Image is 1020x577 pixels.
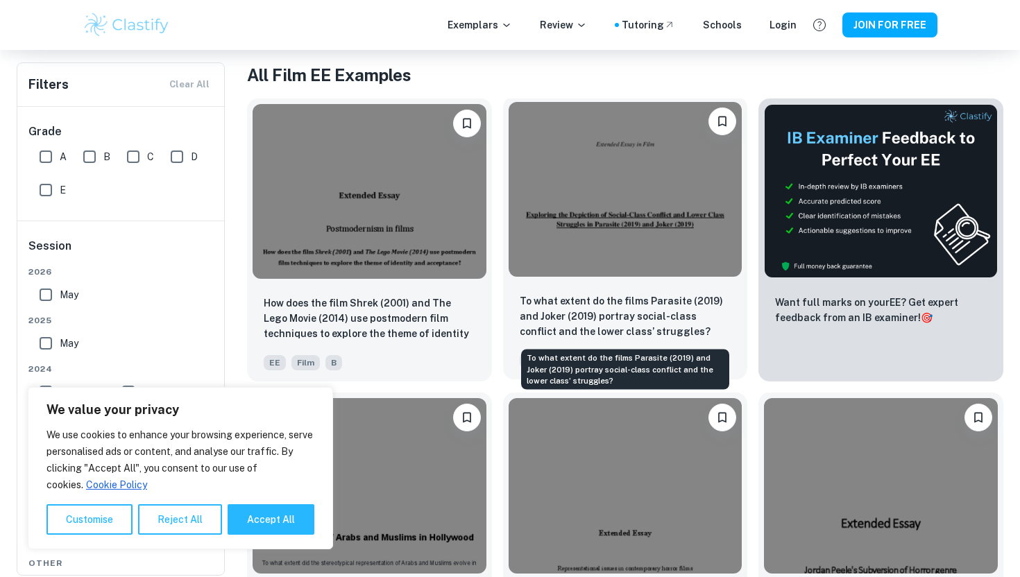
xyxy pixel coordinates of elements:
[453,404,481,431] button: Please log in to bookmark exemplars
[703,17,742,33] a: Schools
[921,312,933,323] span: 🎯
[28,238,214,266] h6: Session
[60,287,78,302] span: May
[46,504,133,535] button: Customise
[46,427,314,493] p: We use cookies to enhance your browsing experience, serve personalised ads or content, and analys...
[247,62,1003,87] h1: All Film EE Examples
[764,398,998,573] img: Film EE example thumbnail: How does Jordan Peele use the Macro and
[253,398,486,573] img: Film EE example thumbnail: To what extent did the stereotypical rep
[191,149,198,164] span: D
[60,384,105,399] span: November
[103,149,110,164] span: B
[448,17,512,33] p: Exemplars
[521,350,729,390] div: To what extent do the films Parasite (2019) and Joker (2019) portray social-class conflict and th...
[138,504,222,535] button: Reject All
[325,355,342,370] span: B
[142,384,161,399] span: May
[28,266,214,278] span: 2026
[83,11,171,39] img: Clastify logo
[758,98,1003,381] a: ThumbnailWant full marks on yourEE? Get expert feedback from an IB examiner!
[253,104,486,279] img: Film EE example thumbnail: How does the film Shrek (2001) and The L
[60,182,66,198] span: E
[85,479,148,491] a: Cookie Policy
[842,12,937,37] button: JOIN FOR FREE
[28,123,214,140] h6: Grade
[622,17,675,33] a: Tutoring
[775,295,987,325] p: Want full marks on your EE ? Get expert feedback from an IB examiner!
[60,149,67,164] span: A
[147,149,154,164] span: C
[228,504,314,535] button: Accept All
[28,75,69,94] h6: Filters
[247,98,492,381] a: Please log in to bookmark exemplarsHow does the film Shrek (2001) and The Lego Movie (2014) use p...
[540,17,587,33] p: Review
[264,295,475,343] p: How does the film Shrek (2001) and The Lego Movie (2014) use postmodern film techniques to explor...
[808,13,831,37] button: Help and Feedback
[964,404,992,431] button: Please log in to bookmark exemplars
[509,102,742,277] img: Film EE example thumbnail: To what extent do the films Parasite (20
[764,104,998,278] img: Thumbnail
[770,17,797,33] a: Login
[503,98,748,381] a: Please log in to bookmark exemplarsTo what extent do the films Parasite (2019) and Joker (2019) p...
[46,402,314,418] p: We value your privacy
[520,293,731,339] p: To what extent do the films Parasite (2019) and Joker (2019) portray social-class conflict and th...
[453,110,481,137] button: Please log in to bookmark exemplars
[708,404,736,431] button: Please log in to bookmark exemplars
[28,557,214,569] span: Other
[509,398,742,573] img: Film EE example thumbnail: How is gender represented in Halloween (
[28,387,333,549] div: We value your privacy
[28,314,214,327] span: 2025
[60,336,78,351] span: May
[264,355,286,370] span: EE
[708,107,736,135] button: Please log in to bookmark exemplars
[28,363,214,375] span: 2024
[291,355,320,370] span: Film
